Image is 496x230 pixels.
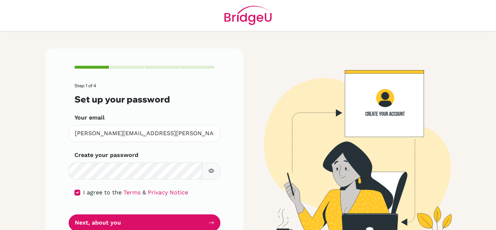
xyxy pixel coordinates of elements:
[123,189,141,196] a: Terms
[148,189,188,196] a: Privacy Notice
[450,208,489,226] iframe: Opens a widget where you can find more information
[74,94,215,105] h3: Set up your password
[69,125,220,142] input: Insert your email*
[74,151,138,160] label: Create your password
[83,189,122,196] span: I agree to the
[142,189,146,196] span: &
[74,113,105,122] label: Your email
[74,83,96,88] span: Step 1 of 4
